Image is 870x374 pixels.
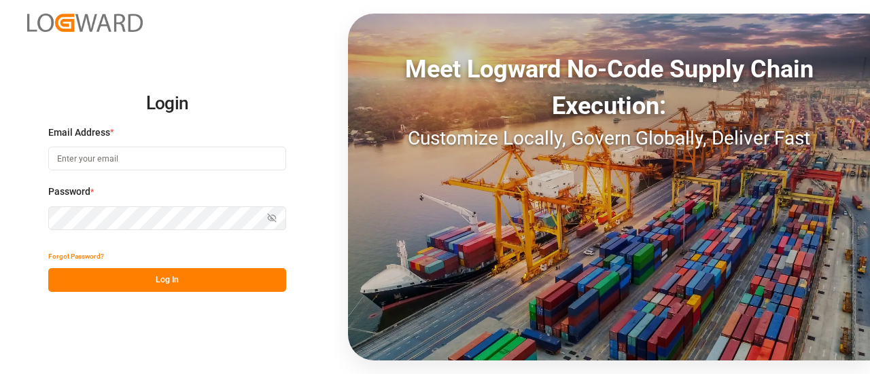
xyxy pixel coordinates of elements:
h2: Login [48,82,286,126]
button: Forgot Password? [48,244,104,268]
div: Customize Locally, Govern Globally, Deliver Fast [348,124,870,153]
input: Enter your email [48,147,286,170]
span: Email Address [48,126,110,140]
button: Log In [48,268,286,292]
img: Logward_new_orange.png [27,14,143,32]
span: Password [48,185,90,199]
div: Meet Logward No-Code Supply Chain Execution: [348,51,870,124]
